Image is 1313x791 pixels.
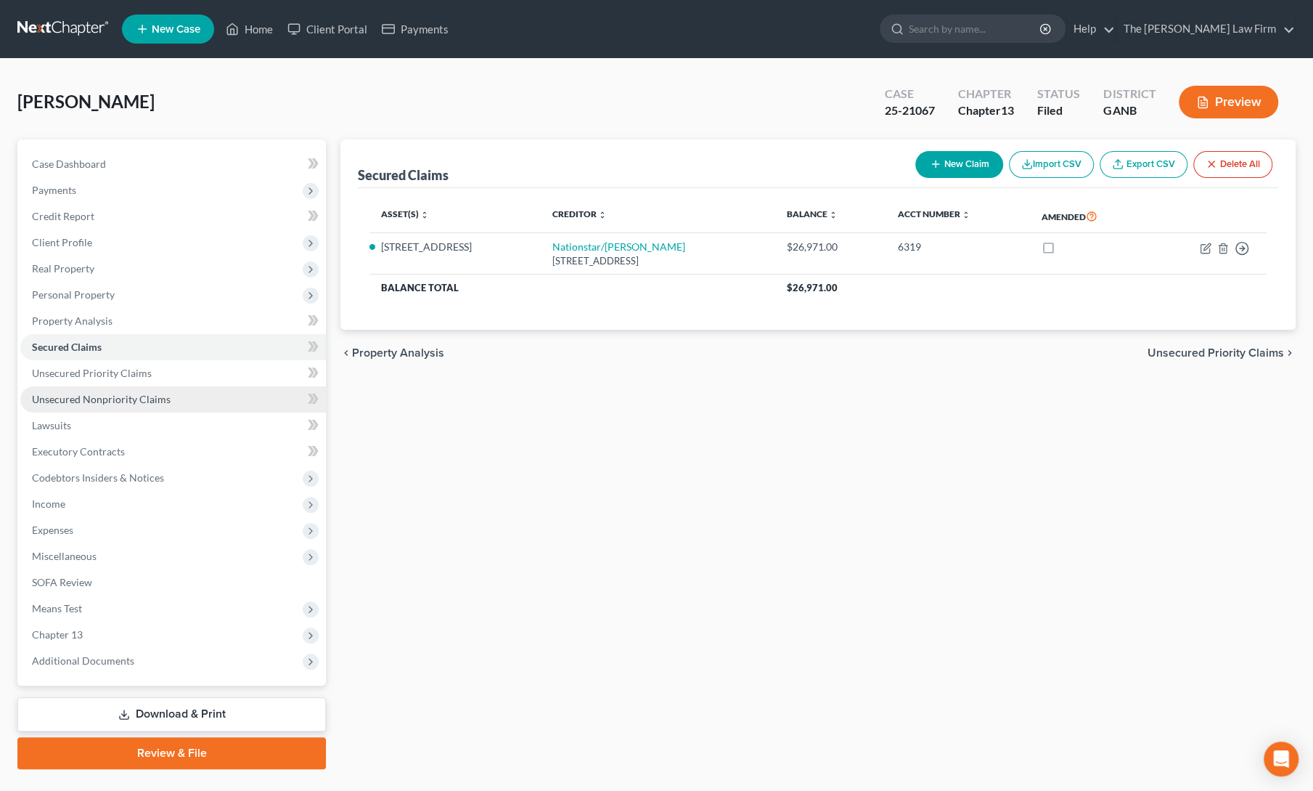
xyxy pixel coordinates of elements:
span: New Case [152,24,200,35]
li: [STREET_ADDRESS] [381,240,529,254]
a: Nationstar/[PERSON_NAME] [552,240,685,253]
i: chevron_left [340,347,352,359]
a: Lawsuits [20,413,326,439]
a: Unsecured Priority Claims [20,360,326,386]
a: Home [218,16,280,42]
a: Review & File [17,737,326,769]
span: Means Test [32,602,82,614]
span: Income [32,498,65,510]
button: Delete All [1193,151,1272,178]
div: 25-21067 [885,102,935,119]
button: Import CSV [1009,151,1094,178]
button: New Claim [915,151,1003,178]
i: chevron_right [1284,347,1296,359]
a: Payments [375,16,456,42]
a: Property Analysis [20,308,326,334]
div: 6319 [898,240,1018,254]
div: Chapter [958,86,1014,102]
i: unfold_more [420,211,429,219]
div: Case [885,86,935,102]
div: Filed [1037,102,1080,119]
span: Unsecured Priority Claims [1148,347,1284,359]
th: Amended [1030,200,1149,233]
span: Property Analysis [32,315,113,327]
a: Download & Print [17,697,326,731]
span: Personal Property [32,288,115,301]
span: Unsecured Priority Claims [32,367,152,379]
th: Balance Total [369,275,775,301]
a: Executory Contracts [20,439,326,465]
span: Case Dashboard [32,158,106,170]
a: Client Portal [280,16,375,42]
span: Unsecured Nonpriority Claims [32,393,171,405]
span: Real Property [32,262,94,275]
span: Additional Documents [32,654,134,667]
div: Open Intercom Messenger [1264,742,1298,776]
a: Acct Number unfold_more [898,208,970,219]
div: [STREET_ADDRESS] [552,254,764,268]
div: Chapter [958,102,1014,119]
span: $26,971.00 [787,282,838,293]
span: Client Profile [32,236,92,248]
a: SOFA Review [20,569,326,596]
span: Property Analysis [352,347,444,359]
a: Creditor unfold_more [552,208,607,219]
a: Balance unfold_more [787,208,838,219]
i: unfold_more [962,211,970,219]
input: Search by name... [909,15,1042,42]
span: SOFA Review [32,576,92,588]
i: unfold_more [598,211,607,219]
div: District [1103,86,1155,102]
a: Help [1066,16,1115,42]
a: Unsecured Nonpriority Claims [20,386,326,413]
div: Status [1037,86,1080,102]
span: 13 [1001,103,1014,117]
span: [PERSON_NAME] [17,91,155,112]
a: Asset(s) unfold_more [381,208,429,219]
i: unfold_more [829,211,838,219]
span: Credit Report [32,210,94,222]
span: Codebtors Insiders & Notices [32,471,164,484]
div: $26,971.00 [787,240,875,254]
span: Chapter 13 [32,628,83,641]
button: Preview [1179,86,1278,118]
a: Case Dashboard [20,151,326,177]
a: Credit Report [20,203,326,230]
span: Executory Contracts [32,445,125,458]
span: Expenses [32,524,73,536]
div: GANB [1103,102,1155,119]
a: Export CSV [1100,151,1187,178]
a: Secured Claims [20,334,326,360]
a: The [PERSON_NAME] Law Firm [1116,16,1295,42]
span: Miscellaneous [32,550,97,562]
button: chevron_left Property Analysis [340,347,444,359]
button: Unsecured Priority Claims chevron_right [1148,347,1296,359]
div: Secured Claims [358,166,449,184]
span: Payments [32,184,76,196]
span: Secured Claims [32,341,102,353]
span: Lawsuits [32,419,71,431]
